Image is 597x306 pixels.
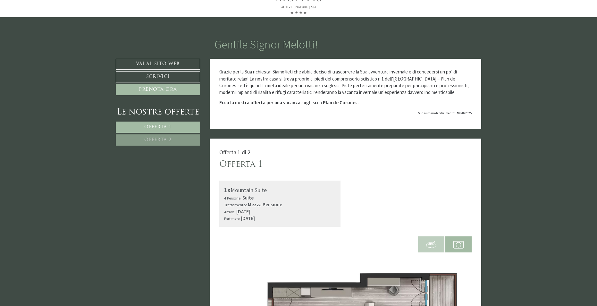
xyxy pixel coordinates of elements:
[10,30,85,34] small: 09:22
[224,209,235,214] small: Arrivo:
[242,195,254,201] b: Suite
[218,169,253,180] button: Invia
[93,38,243,43] div: Lei
[93,111,243,115] small: 09:30
[224,216,240,221] small: Partenza:
[90,91,248,117] div: Scusate, sempre dalle foto sembra che il bagno sia aperto senza porta. Qual è la foto che dobbiam...
[219,149,250,156] span: Offerta 1 di 2
[93,93,243,98] div: Lei
[224,186,231,194] b: 1x
[219,99,359,106] strong: Ecco la nostra offerta per una vacanza sugli sci a Plan de Corones:
[224,185,336,195] div: Mountain Suite
[248,201,282,208] b: Mezza Pensione
[93,84,243,89] small: 09:26
[224,195,241,200] small: 4 Persone:
[219,159,263,171] div: Offerta 1
[144,125,172,130] span: Offerta 1
[224,202,247,207] small: Trattamento:
[116,84,200,95] a: Prenota ora
[144,138,172,142] span: Offerta 2
[219,68,472,96] p: Grazie per la Sua richiesta! Siamo lieti che abbia deciso di trascorrere la Sua avventura inverna...
[453,240,464,250] img: camera.svg
[214,38,318,51] h1: Gentile Signor Melotti!
[10,18,85,23] div: Montis – Active Nature Spa
[114,5,139,15] div: giovedì
[236,208,250,215] b: [DATE]
[241,215,255,221] b: [DATE]
[5,17,88,35] div: Buon giorno, come possiamo aiutarla?
[116,59,200,70] a: Vai al sito web
[418,111,472,115] span: Suo numero di riferimento: R8928/2025
[90,37,248,89] div: [PERSON_NAME], chiedo una precisazione sulle immagini della Mountain Suite, [PERSON_NAME] cercand...
[116,71,200,82] a: Scrivici
[426,240,436,250] img: 360-grad.svg
[116,106,200,118] div: Le nostre offerte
